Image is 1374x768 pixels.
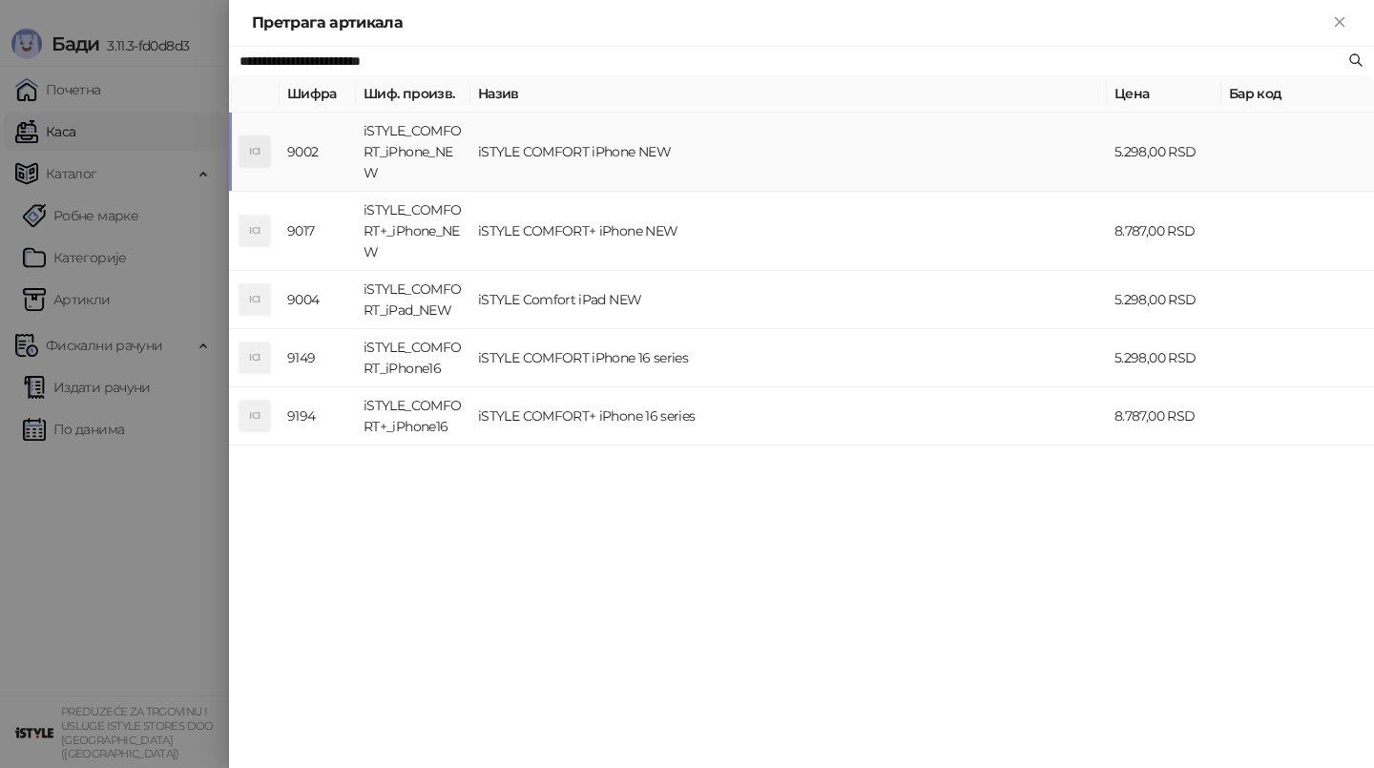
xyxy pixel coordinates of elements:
th: Цена [1107,75,1221,113]
td: 5.298,00 RSD [1107,113,1221,192]
div: ICI [239,216,270,246]
td: 9004 [280,271,356,329]
td: iSTYLE COMFORT iPhone NEW [470,113,1107,192]
div: ICI [239,342,270,373]
td: iSTYLE_COMFORT_iPad_NEW [356,271,470,329]
td: iSTYLE_COMFORT+_iPhone16 [356,387,470,446]
td: iSTYLE_COMFORT_iPhone_NEW [356,113,470,192]
th: Назив [470,75,1107,113]
td: 9002 [280,113,356,192]
td: iSTYLE COMFORT+ iPhone NEW [470,192,1107,271]
td: 5.298,00 RSD [1107,329,1221,387]
td: iSTYLE COMFORT iPhone 16 series [470,329,1107,387]
td: iSTYLE_COMFORT_iPhone16 [356,329,470,387]
th: Шиф. произв. [356,75,470,113]
td: 9017 [280,192,356,271]
td: 8.787,00 RSD [1107,387,1221,446]
th: Шифра [280,75,356,113]
div: ICI [239,136,270,167]
td: 8.787,00 RSD [1107,192,1221,271]
td: 9194 [280,387,356,446]
td: 9149 [280,329,356,387]
div: ICI [239,284,270,315]
td: iSTYLE Comfort iPad NEW [470,271,1107,329]
button: Close [1328,11,1351,34]
th: Бар код [1221,75,1374,113]
td: iSTYLE COMFORT+ iPhone 16 series [470,387,1107,446]
td: 5.298,00 RSD [1107,271,1221,329]
div: ICI [239,401,270,431]
td: iSTYLE_COMFORT+_iPhone_NEW [356,192,470,271]
div: Претрага артикала [252,11,1328,34]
